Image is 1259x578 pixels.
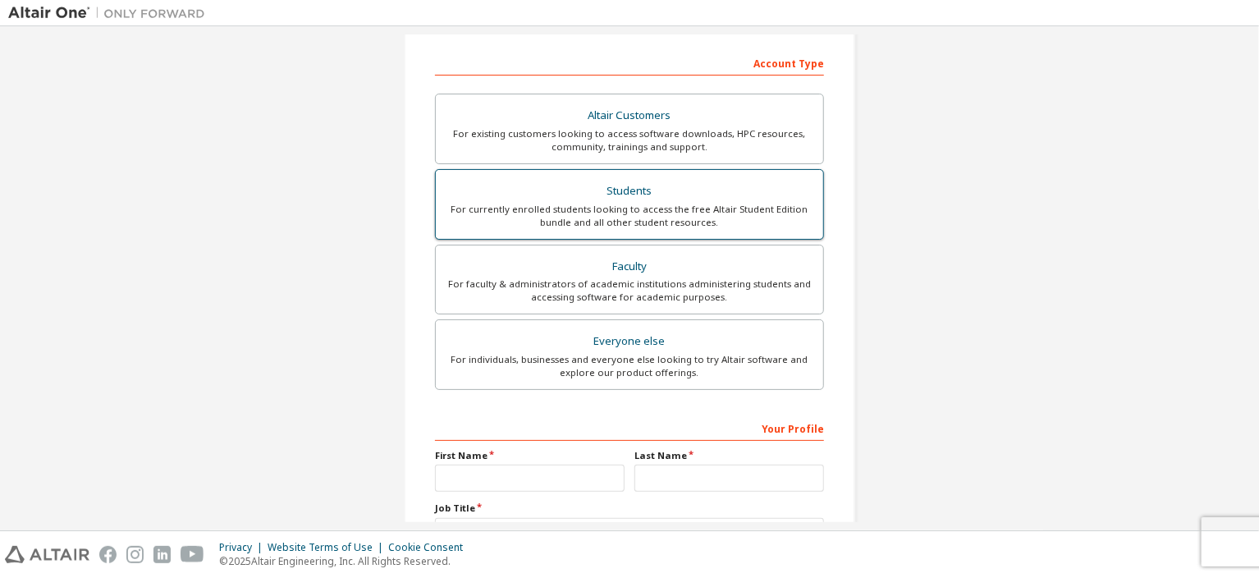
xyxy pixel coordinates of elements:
[446,203,813,229] div: For currently enrolled students looking to access the free Altair Student Edition bundle and all ...
[8,5,213,21] img: Altair One
[446,180,813,203] div: Students
[446,278,813,304] div: For faculty & administrators of academic institutions administering students and accessing softwa...
[268,541,388,554] div: Website Terms of Use
[435,49,824,76] div: Account Type
[446,255,813,278] div: Faculty
[435,449,625,462] label: First Name
[388,541,473,554] div: Cookie Consent
[435,415,824,441] div: Your Profile
[446,104,813,127] div: Altair Customers
[446,353,813,379] div: For individuals, businesses and everyone else looking to try Altair software and explore our prod...
[435,502,824,515] label: Job Title
[634,449,824,462] label: Last Name
[181,546,204,563] img: youtube.svg
[126,546,144,563] img: instagram.svg
[446,127,813,154] div: For existing customers looking to access software downloads, HPC resources, community, trainings ...
[5,546,89,563] img: altair_logo.svg
[99,546,117,563] img: facebook.svg
[446,330,813,353] div: Everyone else
[219,541,268,554] div: Privacy
[219,554,473,568] p: © 2025 Altair Engineering, Inc. All Rights Reserved.
[153,546,171,563] img: linkedin.svg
